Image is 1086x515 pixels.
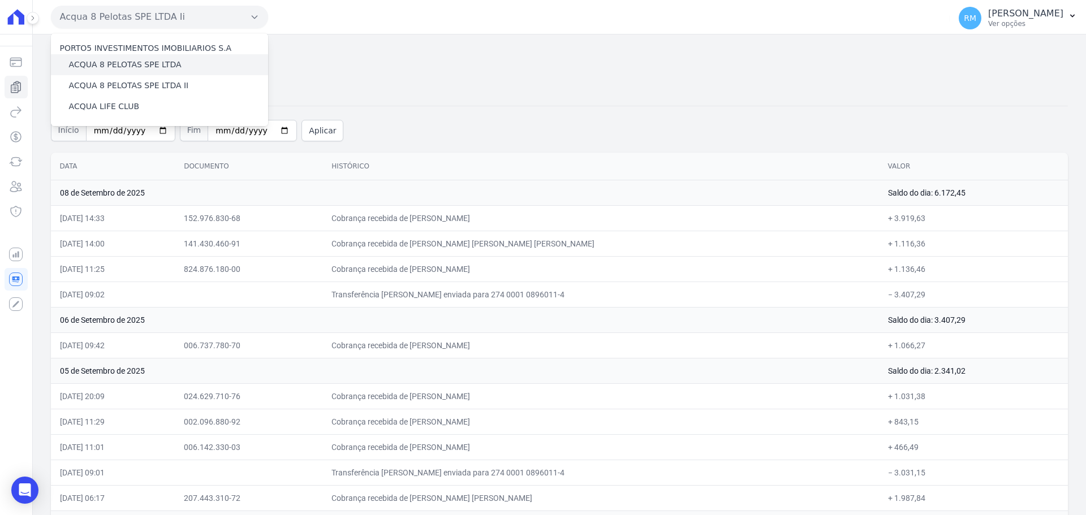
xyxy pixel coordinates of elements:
td: Cobrança recebida de [PERSON_NAME] [322,205,878,231]
p: Ver opções [988,19,1063,28]
td: [DATE] 09:42 [51,332,175,358]
th: Histórico [322,153,878,180]
td: Transferência [PERSON_NAME] enviada para 274 0001 0896011-4 [322,282,878,307]
td: 05 de Setembro de 2025 [51,358,879,383]
button: RM [PERSON_NAME] Ver opções [950,2,1086,34]
td: [DATE] 20:09 [51,383,175,409]
span: Início [51,120,86,141]
button: Aplicar [301,120,343,141]
td: 207.443.310-72 [175,485,322,510]
td: [DATE] 09:01 [51,460,175,485]
th: Data [51,153,175,180]
td: 06 de Setembro de 2025 [51,307,879,332]
label: PORTO5 INVESTIMENTOS IMOBILIARIOS S.A [60,44,232,53]
td: Saldo do dia: 3.407,29 [879,307,1068,332]
td: 006.737.780-70 [175,332,322,358]
td: [DATE] 11:29 [51,409,175,434]
td: 006.142.330-03 [175,434,322,460]
td: [DATE] 14:33 [51,205,175,231]
td: Cobrança recebida de [PERSON_NAME] [PERSON_NAME] [322,485,878,510]
td: 08 de Setembro de 2025 [51,180,879,205]
th: Valor [879,153,1068,180]
td: Cobrança recebida de [PERSON_NAME] [322,434,878,460]
td: 152.976.830-68 [175,205,322,231]
td: + 1.987,84 [879,485,1068,510]
td: [DATE] 11:01 [51,434,175,460]
td: + 1.116,36 [879,231,1068,256]
h2: Extrato [51,44,1068,69]
td: Transferência [PERSON_NAME] enviada para 274 0001 0896011-4 [322,460,878,485]
td: + 466,49 [879,434,1068,460]
div: Open Intercom Messenger [11,477,38,504]
td: [DATE] 06:17 [51,485,175,510]
td: Saldo do dia: 2.341,02 [879,358,1068,383]
td: + 1.136,46 [879,256,1068,282]
td: 141.430.460-91 [175,231,322,256]
td: Cobrança recebida de [PERSON_NAME] [322,383,878,409]
td: 824.876.180-00 [175,256,322,282]
label: ACQUA LIFE CLUB [69,101,139,112]
td: [DATE] 14:00 [51,231,175,256]
label: ACQUA 8 PELOTAS SPE LTDA [69,59,182,71]
label: ACQUA 8 PELOTAS SPE LTDA II [69,80,189,92]
td: 002.096.880-92 [175,409,322,434]
button: Acqua 8 Pelotas SPE LTDA Ii [51,6,268,28]
span: Fim [180,120,208,141]
td: 024.629.710-76 [175,383,322,409]
td: − 3.031,15 [879,460,1068,485]
td: Cobrança recebida de [PERSON_NAME] [322,256,878,282]
td: + 1.066,27 [879,332,1068,358]
span: RM [964,14,976,22]
nav: Sidebar [9,51,23,315]
td: + 3.919,63 [879,205,1068,231]
td: [DATE] 11:25 [51,256,175,282]
td: + 1.031,38 [879,383,1068,409]
td: − 3.407,29 [879,282,1068,307]
td: Saldo do dia: 6.172,45 [879,180,1068,205]
td: + 843,15 [879,409,1068,434]
td: [DATE] 09:02 [51,282,175,307]
td: Cobrança recebida de [PERSON_NAME] [322,409,878,434]
p: [PERSON_NAME] [988,8,1063,19]
td: Cobrança recebida de [PERSON_NAME] [322,332,878,358]
th: Documento [175,153,322,180]
td: Cobrança recebida de [PERSON_NAME] [PERSON_NAME] [PERSON_NAME] [322,231,878,256]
